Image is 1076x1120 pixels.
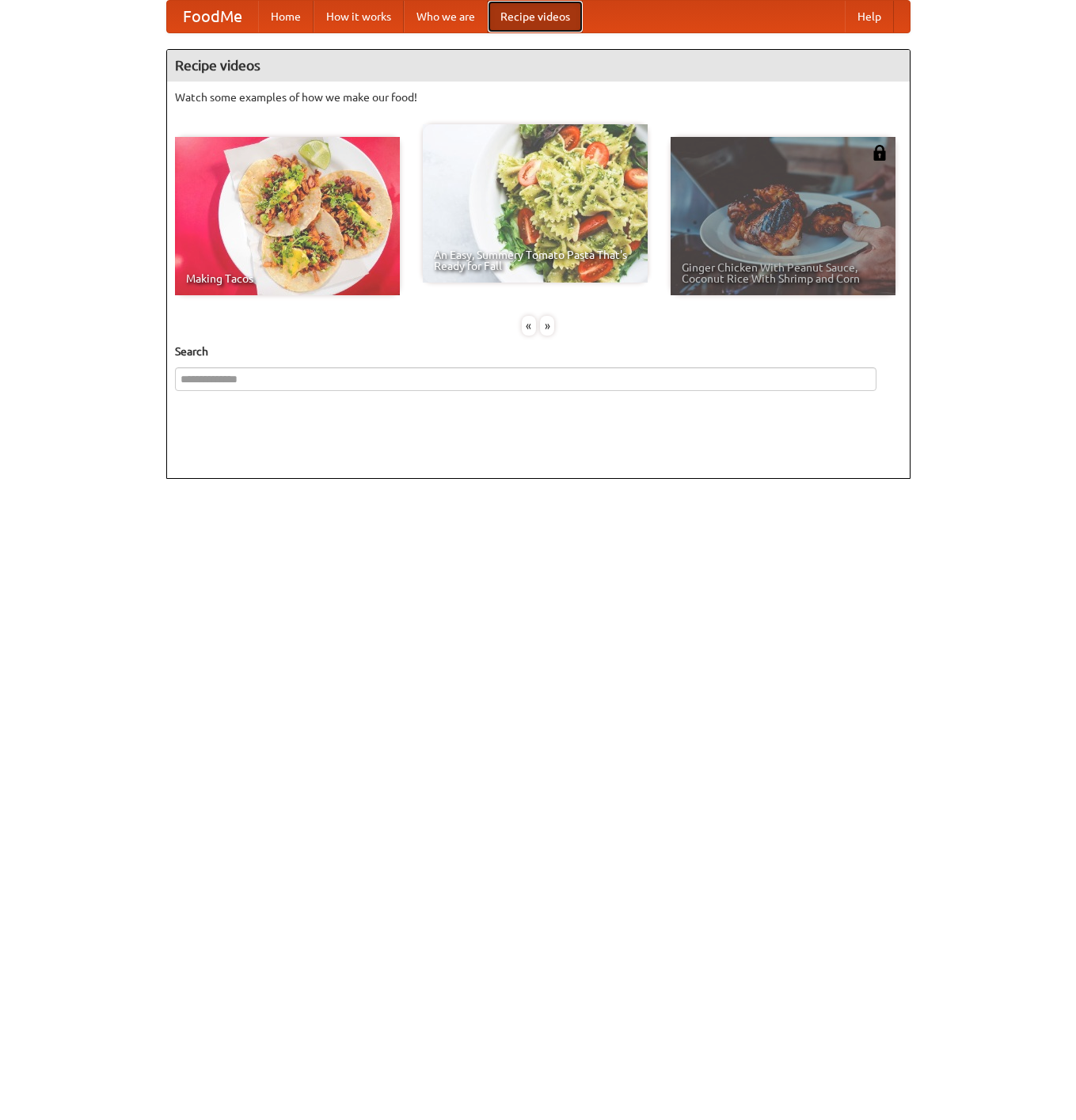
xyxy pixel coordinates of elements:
img: 483408.png [872,145,888,161]
div: « [522,316,536,336]
div: » [540,316,554,336]
a: How it works [314,1,404,32]
a: Home [258,1,314,32]
span: Making Tacos [186,273,389,284]
a: Help [845,1,894,32]
a: Making Tacos [175,137,400,295]
h4: Recipe videos [167,50,910,82]
a: Who we are [404,1,488,32]
span: An Easy, Summery Tomato Pasta That's Ready for Fall [434,249,637,271]
a: FoodMe [167,1,258,32]
a: An Easy, Summery Tomato Pasta That's Ready for Fall [423,124,648,283]
h5: Search [175,344,902,359]
a: Recipe videos [488,1,583,32]
p: Watch some examples of how we make our food! [175,89,902,105]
